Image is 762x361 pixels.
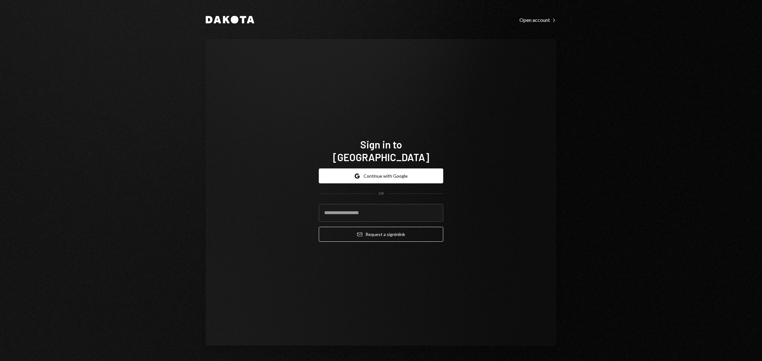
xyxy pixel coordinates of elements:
button: Continue with Google [319,168,443,183]
button: Request a signinlink [319,227,443,242]
a: Open account [519,16,556,23]
div: OR [378,191,384,196]
div: Open account [519,17,556,23]
h1: Sign in to [GEOGRAPHIC_DATA] [319,138,443,163]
